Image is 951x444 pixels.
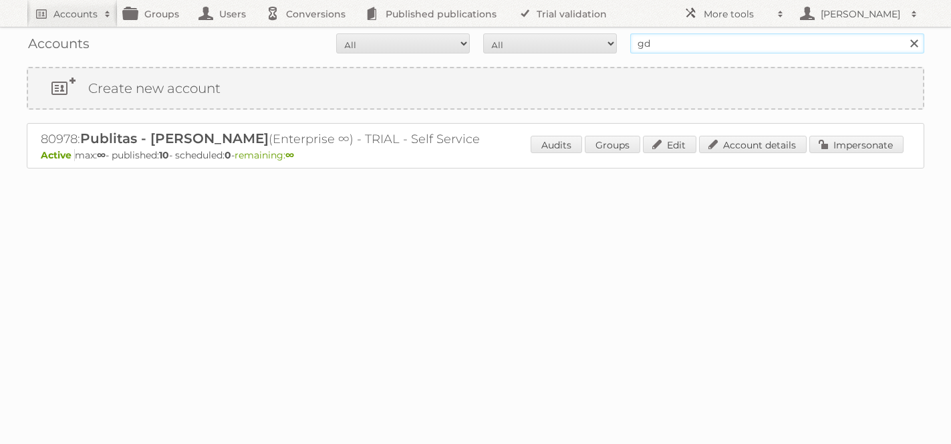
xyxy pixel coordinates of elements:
[809,136,904,153] a: Impersonate
[53,7,98,21] h2: Accounts
[80,130,269,146] span: Publitas - [PERSON_NAME]
[704,7,771,21] h2: More tools
[235,149,294,161] span: remaining:
[225,149,231,161] strong: 0
[41,130,509,148] h2: 80978: (Enterprise ∞) - TRIAL - Self Service
[817,7,904,21] h2: [PERSON_NAME]
[585,136,640,153] a: Groups
[41,149,75,161] span: Active
[699,136,807,153] a: Account details
[531,136,582,153] a: Audits
[28,68,923,108] a: Create new account
[285,149,294,161] strong: ∞
[643,136,696,153] a: Edit
[41,149,910,161] p: max: - published: - scheduled: -
[97,149,106,161] strong: ∞
[159,149,169,161] strong: 10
